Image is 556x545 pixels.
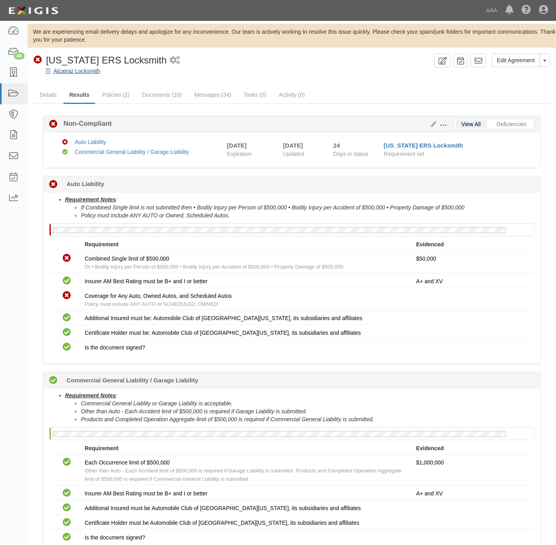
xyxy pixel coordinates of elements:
i: Compliant [63,328,71,337]
p: A+ and XV [416,277,529,285]
i: Non-Compliant 19 days (since 07/24/2025) [49,180,58,189]
a: Details [34,87,63,103]
strong: Evidenced [416,445,444,451]
span: Other than Auto - Each Accident limit of $500,000 is required if Garage Liability is submitted. P... [85,468,402,482]
i: Compliant [63,277,71,285]
a: Policies (2) [96,87,135,103]
strong: Requirement [85,241,119,248]
a: Documents (10) [136,87,188,103]
div: Since 07/19/2025 [334,141,378,150]
span: Updated [283,151,304,157]
li: Commercial General Liablity or Garage Liability is acceptable. [81,399,535,407]
a: Results [63,87,96,104]
i: Compliant [63,343,71,351]
div: We are experiencing email delivery delays and apologize for any inconvenience. Our team is active... [28,28,556,44]
span: Coverage for Any Auto, Owned Autos, and Scheduled Autos [85,293,232,299]
p: A+ and XV [416,489,529,497]
i: Non-Compliant [62,140,68,145]
span: Days in status [334,151,368,157]
span: [US_STATE] ERS Locksmith [46,55,167,65]
span: Additional Insured must be Automobile Club of [GEOGRAPHIC_DATA][US_STATE], its subsidiaries and a... [85,505,361,511]
span: Or • Bodily Injury per Person of $500,000 • Bodily Injury per Accident of $500,000 • Property Dam... [85,264,343,270]
div: [DATE] [283,141,322,150]
u: Requirement Notes [65,392,116,399]
i: Compliant [63,489,71,497]
a: Activity (0) [273,87,311,103]
i: Compliant [63,314,71,322]
b: Non-Compliant [58,119,112,129]
i: Non-Compliant [63,254,71,263]
a: View All [456,120,487,128]
a: [US_STATE] ERS Locksmith [384,142,463,149]
b: Commercial General Liability / Garage Liability [67,376,198,384]
span: Insurer AM Best Rating must be B+ and I or better [85,490,208,497]
a: Messages (34) [188,87,237,103]
span: Insurer AM Best Rating must be B+ and I or better [85,278,208,284]
b: Auto Liability [67,180,104,188]
i: Non-Compliant [49,120,58,129]
span: Certificate Holder must be Automobile Club of [GEOGRAPHIC_DATA][US_STATE], its subsidiaries and a... [85,520,360,526]
u: Requirement Notes [65,196,116,203]
li: : [65,196,535,219]
span: Requirement set [384,151,425,157]
i: 2 scheduled workflows [170,56,180,65]
a: Deficiencies [491,120,533,128]
li: Other than Auto - Each Accident limit of $500,000 is required if Garage Liability is submitted. [81,407,535,415]
i: Non-Compliant [34,56,42,64]
span: Is the document signed? [85,344,146,351]
i: Compliant [63,458,71,466]
i: Compliant [63,518,71,527]
i: Help Center - Complianz [521,6,531,15]
li: Policy must include ANY AUTO or Owned, Scheduled Autos. [81,211,535,219]
strong: Evidenced [416,241,444,248]
i: Compliant 19 days (since 07/24/2025) [49,376,58,385]
img: logo-5460c22ac91f19d4615b14bd174203de0afe785f0fc80cf4dbbc73dc1793850b.png [6,4,61,18]
i: Non-Compliant [63,292,71,300]
span: Is the document signed? [85,534,146,541]
span: Policy must include ANY AUTO or SCHEDULED, OWNED. [85,301,219,307]
span: Expiration [227,150,277,158]
span: Combined Single limit of $500,000 [85,255,169,262]
i: Compliant [62,150,68,155]
li: : [65,391,535,423]
a: Tasks (0) [238,87,272,103]
li: If Combined Single limit is not submitted then • Bodily Injury per Person of $500,000 • Bodily In... [81,203,535,211]
a: Auto Liability [75,139,106,145]
a: Commercial General Liability / Garage Liability [75,149,189,155]
a: AAA [482,2,501,18]
div: [DATE] [227,141,247,150]
span: Additional Insured must be: Automobile Club of [GEOGRAPHIC_DATA][US_STATE], its subsidiaries and ... [85,315,363,321]
i: Compliant [63,504,71,512]
span: Each Occurrence limit of $500,000 [85,459,170,466]
div: 49 [14,52,25,59]
p: $50,000 [416,255,529,263]
p: $1,000,000 [416,459,529,466]
span: Certificate Holder must be: Automobile Club of [GEOGRAPHIC_DATA][US_STATE], its subsidiaries and ... [85,330,361,336]
a: Edit Agreement [492,54,540,67]
a: Edit Results [428,121,437,127]
a: Alcatraz Locksmith [54,68,100,74]
strong: Requirement [85,445,119,451]
div: California ERS Locksmith [34,54,167,67]
i: Compliant [63,533,71,541]
li: Products and Completed Operation Aggregate limit of $500,000 is required if Commercial General Li... [81,415,535,423]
